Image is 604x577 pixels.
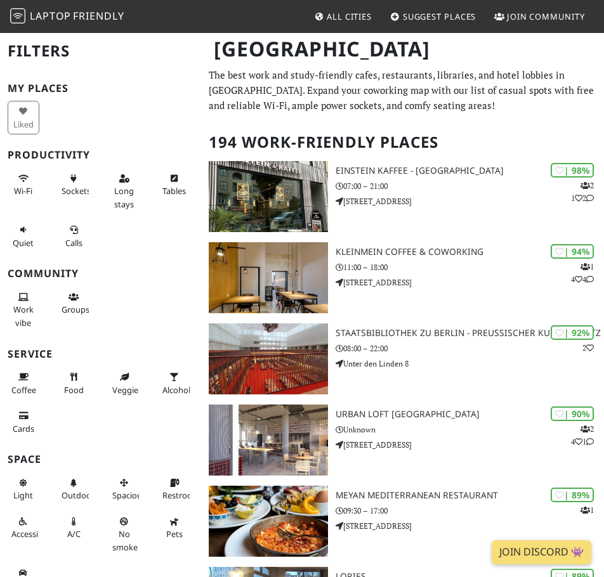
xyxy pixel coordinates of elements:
a: All Cities [309,5,377,28]
button: Pets [159,511,190,545]
h3: Space [8,453,194,465]
span: Long stays [114,185,134,209]
span: Alcohol [162,384,190,396]
span: Coffee [11,384,36,396]
button: Veggie [108,366,140,400]
span: Quiet [13,237,34,249]
a: KleinMein Coffee & Coworking | 94% 144 KleinMein Coffee & Coworking 11:00 – 18:00 [STREET_ADDRESS] [201,242,604,313]
a: URBAN LOFT Berlin | 90% 241 URBAN LOFT [GEOGRAPHIC_DATA] Unknown [STREET_ADDRESS] [201,405,604,476]
p: 1 [581,504,594,516]
div: | 98% [551,163,594,178]
span: Suggest Places [403,11,476,22]
p: 2 [582,342,594,354]
span: Friendly [73,9,124,23]
p: Unknown [336,424,604,436]
span: Laptop [30,9,71,23]
button: Alcohol [159,366,190,400]
span: Veggie [112,384,138,396]
p: [STREET_ADDRESS] [336,195,604,207]
button: Coffee [8,366,39,400]
button: Spacious [108,472,140,506]
div: | 90% [551,406,594,421]
h3: URBAN LOFT [GEOGRAPHIC_DATA] [336,409,604,420]
a: Suggest Places [385,5,482,28]
h2: 194 Work-Friendly Places [209,123,596,162]
h3: KleinMein Coffee & Coworking [336,247,604,257]
span: Group tables [62,304,89,315]
span: All Cities [327,11,372,22]
p: Unter den Linden 8 [336,358,604,370]
h1: [GEOGRAPHIC_DATA] [204,32,596,67]
button: Cards [8,405,39,439]
button: Long stays [108,168,140,214]
p: 1 4 4 [571,261,594,285]
div: | 89% [551,488,594,502]
img: Staatsbibliothek zu Berlin - Preußischer Kulturbesitz [209,323,328,394]
span: Credit cards [13,423,34,434]
div: | 92% [551,325,594,340]
button: Sockets [58,168,89,202]
h3: Staatsbibliothek zu Berlin - Preußischer Kulturbesitz [336,328,604,339]
button: Quiet [8,219,39,253]
span: Restroom [162,489,200,501]
button: Food [58,366,89,400]
button: Restroom [159,472,190,506]
p: 08:00 – 22:00 [336,342,604,354]
a: Staatsbibliothek zu Berlin - Preußischer Kulturbesitz | 92% 2 Staatsbibliothek zu Berlin - Preußi... [201,323,604,394]
button: A/C [58,511,89,545]
span: Accessible [11,528,49,540]
span: People working [13,304,34,328]
a: Einstein Kaffee - Charlottenburg | 98% 212 Einstein Kaffee - [GEOGRAPHIC_DATA] 07:00 – 21:00 [STR... [201,161,604,232]
img: Meyan Mediterranean Restaurant [209,486,328,557]
a: Join Discord 👾 [492,540,591,564]
span: Pet friendly [166,528,183,540]
p: [STREET_ADDRESS] [336,439,604,451]
a: Join Community [489,5,590,28]
button: Work vibe [8,287,39,333]
h3: My Places [8,82,194,94]
span: Smoke free [112,528,138,552]
p: 2 4 1 [571,423,594,447]
h3: Einstein Kaffee - [GEOGRAPHIC_DATA] [336,165,604,176]
button: No smoke [108,511,140,557]
button: Tables [159,168,190,202]
div: | 94% [551,244,594,259]
img: URBAN LOFT Berlin [209,405,328,476]
span: Join Community [507,11,585,22]
button: Groups [58,287,89,320]
button: Light [8,472,39,506]
span: Power sockets [62,185,91,197]
a: Meyan Mediterranean Restaurant | 89% 1 Meyan Mediterranean Restaurant 09:30 – 17:00 [STREET_ADDRESS] [201,486,604,557]
h3: Service [8,348,194,360]
button: Calls [58,219,89,253]
p: 11:00 – 18:00 [336,261,604,273]
span: Food [64,384,84,396]
img: LaptopFriendly [10,8,25,23]
button: Accessible [8,511,39,545]
h3: Community [8,268,194,280]
h3: Productivity [8,149,194,161]
span: Air conditioned [67,528,81,540]
span: Natural light [13,489,33,501]
h2: Filters [8,32,194,70]
p: [STREET_ADDRESS] [336,520,604,532]
span: Outdoor area [62,489,95,501]
p: [STREET_ADDRESS] [336,276,604,288]
img: KleinMein Coffee & Coworking [209,242,328,313]
p: 2 1 2 [571,179,594,204]
button: Wi-Fi [8,168,39,202]
a: LaptopFriendly LaptopFriendly [10,6,124,28]
p: 07:00 – 21:00 [336,180,604,192]
p: The best work and study-friendly cafes, restaurants, libraries, and hotel lobbies in [GEOGRAPHIC_... [209,67,596,113]
span: Stable Wi-Fi [14,185,32,197]
span: Video/audio calls [65,237,82,249]
span: Spacious [112,489,146,501]
img: Einstein Kaffee - Charlottenburg [209,161,328,232]
span: Work-friendly tables [162,185,186,197]
h3: Meyan Mediterranean Restaurant [336,490,604,501]
p: 09:30 – 17:00 [336,505,604,517]
button: Outdoor [58,472,89,506]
